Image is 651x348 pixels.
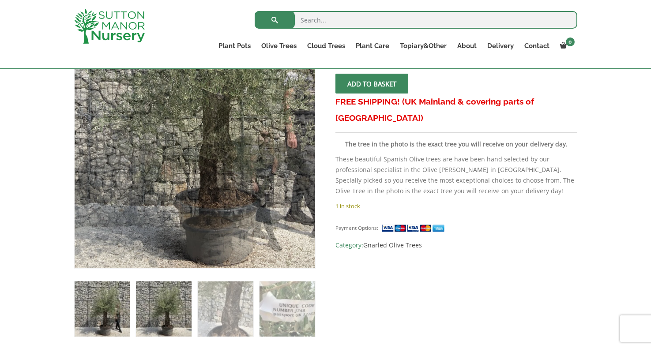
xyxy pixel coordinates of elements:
[260,281,315,337] img: Gnarled Olive Tree J748 - Image 4
[395,40,452,52] a: Topiary&Other
[335,154,577,196] p: These beautiful Spanish Olive trees are have been hand selected by our professional specialist in...
[74,9,145,44] img: logo
[335,240,577,251] span: Category:
[335,201,577,211] p: 1 in stock
[302,40,350,52] a: Cloud Trees
[75,281,130,337] img: Gnarled Olive Tree J748
[213,40,256,52] a: Plant Pots
[555,40,577,52] a: 0
[335,225,378,231] small: Payment Options:
[452,40,482,52] a: About
[255,11,577,29] input: Search...
[363,241,422,249] a: Gnarled Olive Trees
[335,94,577,126] h3: FREE SHIPPING! (UK Mainland & covering parts of [GEOGRAPHIC_DATA])
[335,74,408,94] button: Add to basket
[345,140,568,148] strong: The tree in the photo is the exact tree you will receive on your delivery day.
[350,40,395,52] a: Plant Care
[198,281,253,337] img: Gnarled Olive Tree J748 - Image 3
[519,40,555,52] a: Contact
[381,224,448,233] img: payment supported
[482,40,519,52] a: Delivery
[136,281,191,337] img: Gnarled Olive Tree J748 - Image 2
[566,37,575,46] span: 0
[256,40,302,52] a: Olive Trees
